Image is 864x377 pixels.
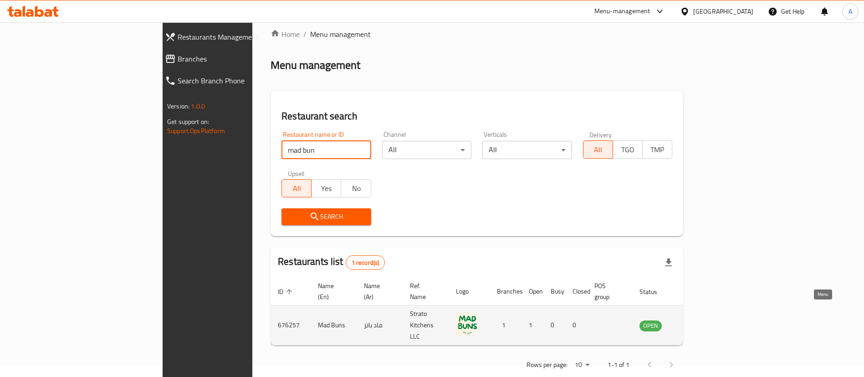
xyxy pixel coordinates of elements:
[382,141,471,159] div: All
[289,211,363,222] span: Search
[456,312,479,335] img: Mad Buns
[571,358,593,372] div: Rows per page:
[594,6,650,17] div: Menu-management
[403,305,449,346] td: Strato Kitchens LLC
[278,255,385,270] h2: Restaurants list
[167,116,209,128] span: Get support on:
[482,141,572,159] div: All
[613,140,643,159] button: TGO
[565,305,587,346] td: 0
[311,179,341,197] button: Yes
[490,305,521,346] td: 1
[167,100,189,112] span: Version:
[543,305,565,346] td: 0
[281,141,371,159] input: Search for restaurant name or ID..
[318,280,346,302] span: Name (En)
[642,140,672,159] button: TMP
[357,305,403,346] td: ماد بانز
[658,252,680,274] div: Export file
[191,100,205,112] span: 1.0.0
[178,75,300,86] span: Search Branch Phone
[271,278,711,346] table: enhanced table
[543,278,565,305] th: Busy
[281,208,371,225] button: Search
[346,255,385,270] div: Total records count
[521,278,543,305] th: Open
[286,182,308,195] span: All
[178,53,300,64] span: Branches
[521,305,543,346] td: 1
[158,48,307,70] a: Branches
[271,58,360,72] h2: Menu management
[639,320,662,331] span: OPEN
[449,278,490,305] th: Logo
[693,6,753,16] div: [GEOGRAPHIC_DATA]
[608,359,629,371] p: 1-1 of 1
[490,278,521,305] th: Branches
[527,359,567,371] p: Rows per page:
[346,258,385,267] span: 1 record(s)
[178,31,300,42] span: Restaurants Management
[281,109,672,123] h2: Restaurant search
[849,6,852,16] span: A
[594,280,621,302] span: POS group
[288,170,305,176] label: Upsell
[315,182,337,195] span: Yes
[310,29,371,40] span: Menu management
[278,286,295,297] span: ID
[311,305,357,346] td: Mad Buns
[639,286,669,297] span: Status
[617,143,639,156] span: TGO
[565,278,587,305] th: Closed
[583,140,613,159] button: All
[589,131,612,138] label: Delivery
[364,280,392,302] span: Name (Ar)
[167,125,225,137] a: Support.OpsPlatform
[680,278,711,305] th: Action
[158,26,307,48] a: Restaurants Management
[271,29,683,40] nav: breadcrumb
[587,143,609,156] span: All
[281,179,312,197] button: All
[646,143,669,156] span: TMP
[341,179,371,197] button: No
[158,70,307,92] a: Search Branch Phone
[410,280,438,302] span: Ref. Name
[345,182,367,195] span: No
